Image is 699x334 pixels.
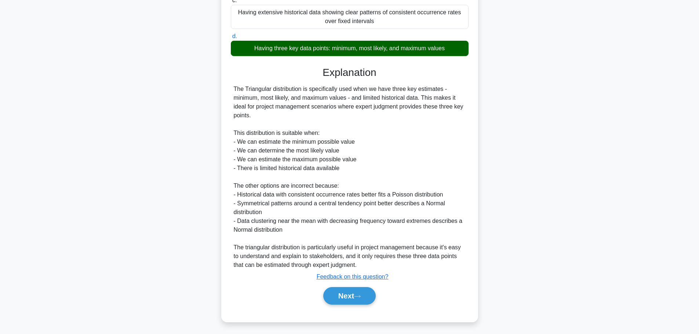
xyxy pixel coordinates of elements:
[231,5,469,29] div: Having extensive historical data showing clear patterns of consistent occurrence rates over fixed...
[232,33,237,39] span: d.
[323,287,376,305] button: Next
[234,85,466,269] div: The Triangular distribution is specifically used when we have three key estimates - minimum, most...
[231,41,469,56] div: Having three key data points: minimum, most likely, and maximum values
[317,274,389,280] a: Feedback on this question?
[235,66,464,79] h3: Explanation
